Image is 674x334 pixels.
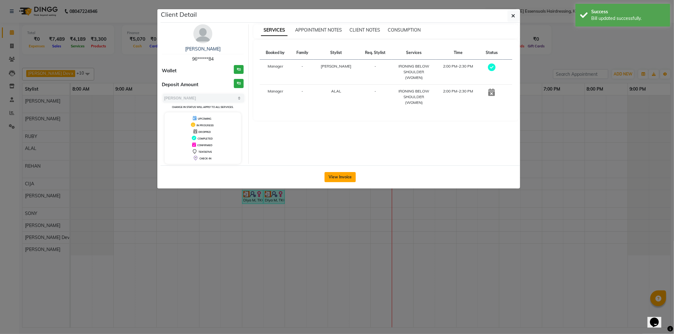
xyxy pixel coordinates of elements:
[198,130,211,134] span: DROPPED
[234,79,244,88] h3: ₹0
[480,46,503,60] th: Status
[291,85,314,110] td: -
[199,157,211,160] span: CHECK-IN
[162,81,199,88] span: Deposit Amount
[295,27,342,33] span: APPOINTMENT NOTES
[395,63,432,81] div: IRONING BELOW SHOULDER (WOMEN)
[234,65,244,74] h3: ₹0
[197,144,212,147] span: CONFIRMED
[291,60,314,85] td: -
[331,89,341,93] span: ALAL
[260,60,291,85] td: Manager
[261,25,288,36] span: SERVICES
[321,64,352,69] span: [PERSON_NAME]
[359,85,392,110] td: -
[392,46,436,60] th: Services
[162,67,177,75] span: Wallet
[436,46,480,60] th: Time
[197,137,213,140] span: COMPLETED
[193,24,212,43] img: avatar
[359,46,392,60] th: Req. Stylist
[198,117,211,120] span: UPCOMING
[260,46,291,60] th: Booked by
[436,85,480,110] td: 2:00 PM-2:30 PM
[185,46,221,52] a: [PERSON_NAME]
[436,60,480,85] td: 2:00 PM-2:30 PM
[197,124,214,127] span: IN PROGRESS
[161,10,197,19] h5: Client Detail
[260,85,291,110] td: Manager
[291,46,314,60] th: Family
[349,27,380,33] span: CLIENT NOTES
[314,46,359,60] th: Stylist
[325,172,356,182] button: View Invoice
[395,88,432,105] div: IRONING BELOW SHOULDER (WOMEN)
[591,15,665,22] div: Bill updated successfully.
[172,105,234,109] small: Change in status will apply to all services.
[359,60,392,85] td: -
[647,309,668,328] iframe: chat widget
[591,9,665,15] div: Success
[388,27,421,33] span: CONSUMPTION
[198,150,212,153] span: TENTATIVE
